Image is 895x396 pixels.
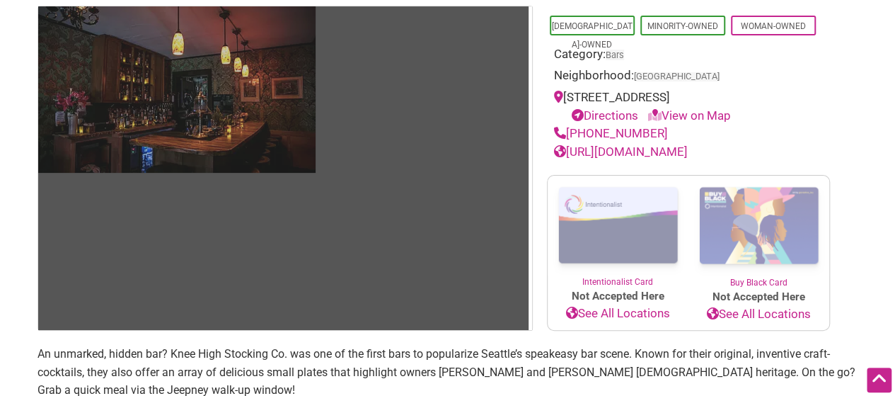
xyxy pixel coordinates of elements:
[554,89,823,125] div: [STREET_ADDRESS]
[688,289,829,305] span: Not Accepted Here
[548,176,688,288] a: Intentionalist Card
[554,126,668,140] a: [PHONE_NUMBER]
[647,21,718,31] a: Minority-Owned
[548,305,688,323] a: See All Locations
[688,176,829,289] a: Buy Black Card
[688,176,829,276] img: Buy Black Card
[572,108,638,123] a: Directions
[606,50,624,60] a: Bars
[552,21,633,50] a: [DEMOGRAPHIC_DATA]-Owned
[688,305,829,324] a: See All Locations
[554,45,823,67] div: Category:
[634,72,720,81] span: [GEOGRAPHIC_DATA]
[648,108,731,123] a: View on Map
[741,21,806,31] a: Woman-Owned
[548,288,688,305] span: Not Accepted Here
[554,145,688,159] a: [URL][DOMAIN_NAME]
[867,368,891,392] div: Scroll Back to Top
[548,176,688,276] img: Intentionalist Card
[554,67,823,89] div: Neighborhood:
